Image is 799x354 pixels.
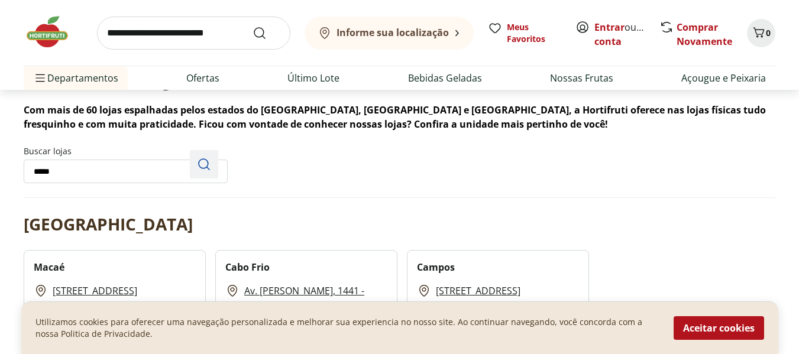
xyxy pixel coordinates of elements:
a: [STREET_ADDRESS][PERSON_NAME] [436,284,579,312]
span: Meus Favoritos [507,21,561,45]
span: Departamentos [33,64,118,92]
a: Açougue e Peixaria [681,71,766,85]
a: Meus Favoritos [488,21,561,45]
button: Carrinho [747,19,775,47]
a: Bebidas Geladas [408,71,482,85]
h2: [GEOGRAPHIC_DATA] [24,212,193,236]
a: Comprar Novamente [677,21,732,48]
a: Criar conta [594,21,659,48]
button: Pesquisar [190,150,218,178]
a: Último Lote [287,71,339,85]
a: Nossas Frutas [550,71,613,85]
b: Informe sua localização [337,26,449,39]
button: Aceitar cookies [674,316,764,340]
a: [STREET_ADDRESS][PERSON_NAME] [53,284,196,312]
p: Com mais de 60 lojas espalhadas pelos estados do [GEOGRAPHIC_DATA], [GEOGRAPHIC_DATA] e [GEOGRAPH... [24,103,775,131]
a: Ofertas [186,71,219,85]
span: ou [594,20,647,48]
input: Buscar lojasPesquisar [24,160,228,183]
label: Buscar lojas [24,145,228,183]
button: Submit Search [253,26,281,40]
h2: Macaé [34,260,64,274]
button: Informe sua localização [305,17,474,50]
h2: Campos [417,260,455,274]
h2: Cabo Frio [225,260,270,274]
p: Utilizamos cookies para oferecer uma navegação personalizada e melhorar sua experiencia no nosso ... [35,316,659,340]
a: Entrar [594,21,625,34]
a: Av. [PERSON_NAME], 1441 - [GEOGRAPHIC_DATA] [244,284,387,312]
button: Menu [33,64,47,92]
input: search [97,17,290,50]
img: Hortifruti [24,14,83,50]
span: 0 [766,27,771,38]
